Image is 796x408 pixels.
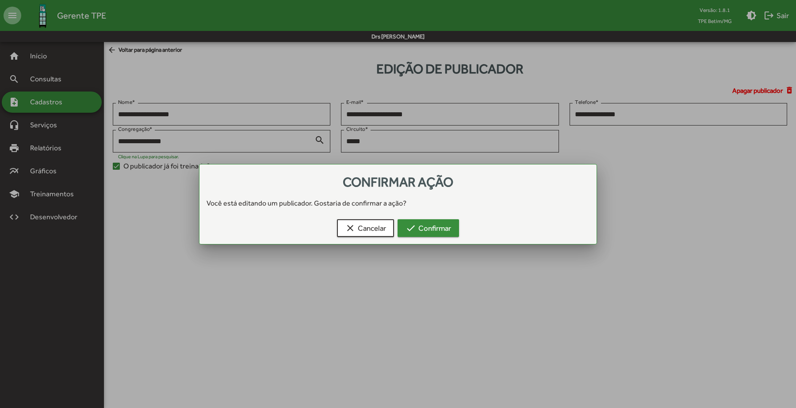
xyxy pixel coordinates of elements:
button: Confirmar [398,219,459,237]
div: Você está editando um publicador. Gostaria de confirmar a ação? [199,198,597,209]
mat-icon: check [406,223,416,233]
span: Confirmar ação [343,174,453,190]
mat-icon: clear [345,223,356,233]
button: Cancelar [337,219,394,237]
span: Confirmar [406,220,451,236]
span: Cancelar [345,220,386,236]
